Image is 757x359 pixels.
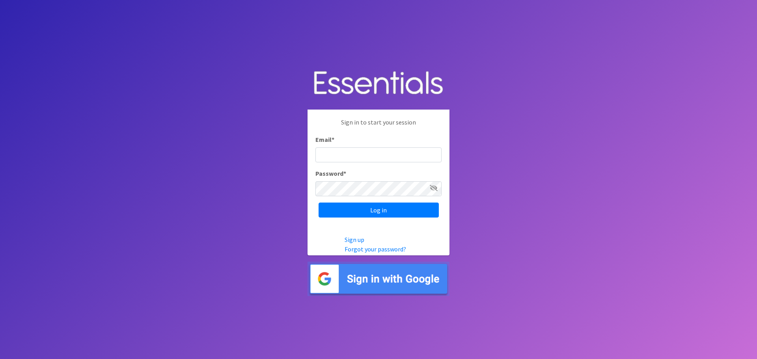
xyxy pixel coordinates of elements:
[315,135,334,144] label: Email
[308,262,449,296] img: Sign in with Google
[332,136,334,143] abbr: required
[345,245,406,253] a: Forgot your password?
[308,63,449,104] img: Human Essentials
[315,169,346,178] label: Password
[315,117,442,135] p: Sign in to start your session
[343,169,346,177] abbr: required
[345,236,364,244] a: Sign up
[319,203,439,218] input: Log in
